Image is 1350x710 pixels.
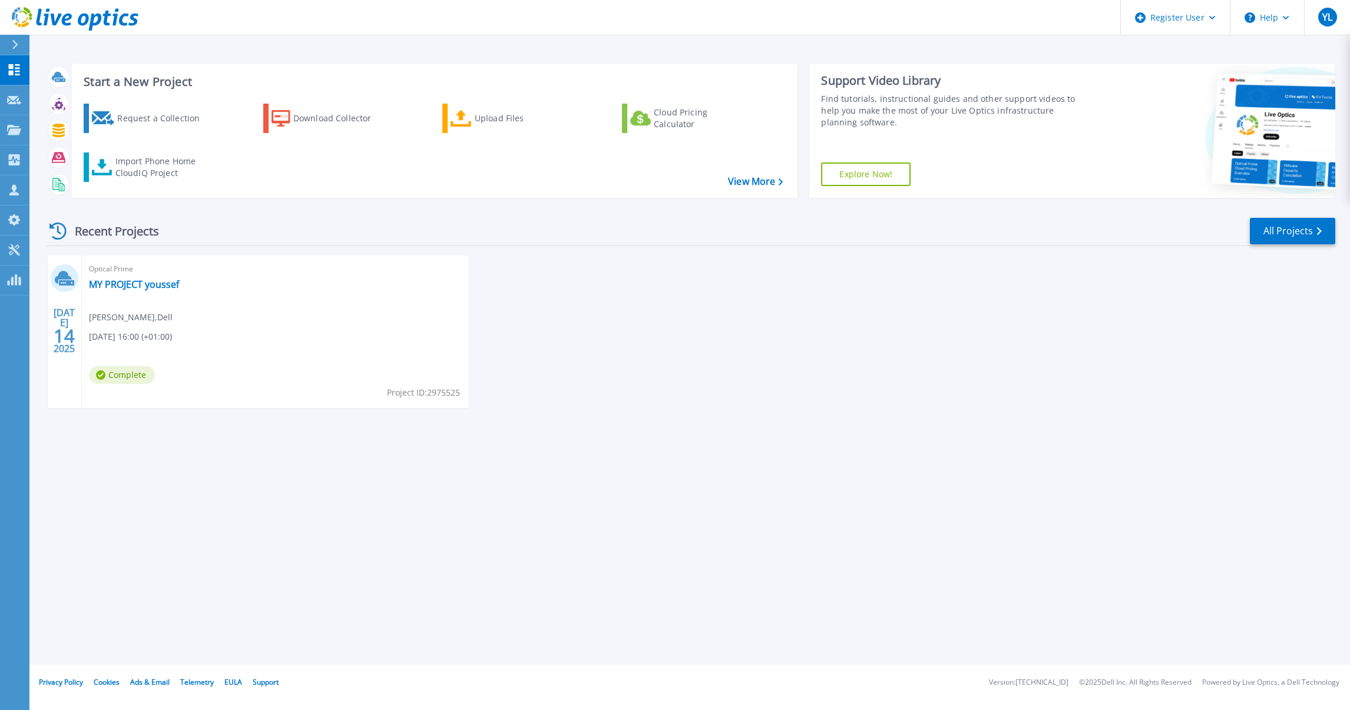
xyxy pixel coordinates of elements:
a: MY PROJECT youssef [89,278,179,290]
span: YL [1322,12,1332,22]
div: Recent Projects [45,217,175,245]
a: Cookies [94,677,120,687]
li: Version: [TECHNICAL_ID] [989,679,1068,686]
a: Support [253,677,279,687]
div: Request a Collection [117,107,211,130]
span: Complete [89,366,155,384]
a: Telemetry [180,677,214,687]
a: Request a Collection [84,104,215,133]
div: [DATE] 2025 [53,309,75,352]
span: [PERSON_NAME] , Dell [89,311,173,324]
div: Import Phone Home CloudIQ Project [115,155,207,179]
li: © 2025 Dell Inc. All Rights Reserved [1079,679,1192,686]
span: [DATE] 16:00 (+01:00) [89,330,172,343]
h3: Start a New Project [84,75,783,88]
a: Privacy Policy [39,677,83,687]
a: Ads & Email [130,677,170,687]
div: Support Video Library [821,73,1091,88]
div: Cloud Pricing Calculator [654,107,748,130]
span: Project ID: 2975525 [387,386,460,399]
span: 14 [54,331,75,341]
li: Powered by Live Optics, a Dell Technology [1202,679,1339,686]
a: Download Collector [263,104,395,133]
a: Cloud Pricing Calculator [622,104,753,133]
div: Find tutorials, instructional guides and other support videos to help you make the most of your L... [821,93,1091,128]
a: Explore Now! [821,162,911,186]
div: Upload Files [475,107,569,130]
a: All Projects [1250,218,1335,244]
div: Download Collector [293,107,388,130]
a: View More [728,176,783,187]
span: Optical Prime [89,263,462,276]
a: Upload Files [442,104,574,133]
a: EULA [224,677,242,687]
